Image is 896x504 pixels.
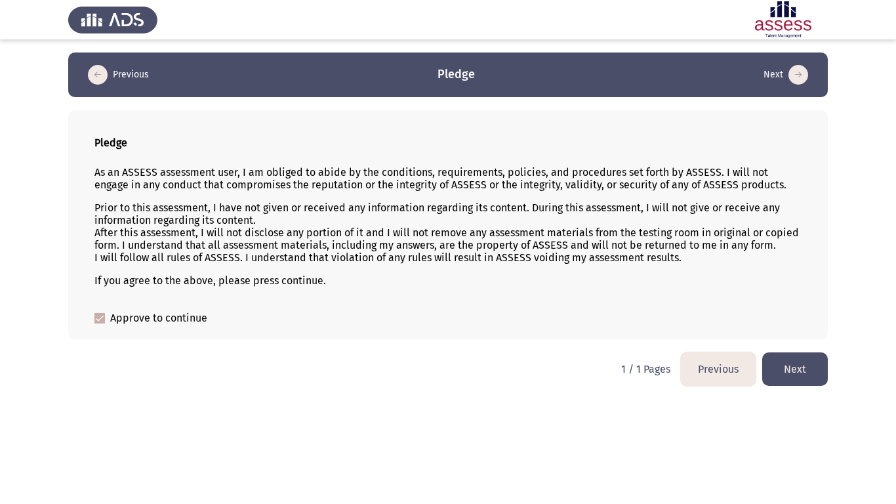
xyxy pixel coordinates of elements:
p: Prior to this assessment, I have not given or received any information regarding its content. Dur... [94,201,802,264]
p: As an ASSESS assessment user, I am obliged to abide by the conditions, requirements, policies, an... [94,166,802,191]
b: Pledge [94,136,127,149]
p: If you agree to the above, please press continue. [94,274,802,287]
h3: Pledge [438,66,475,83]
button: load next page [762,352,828,386]
button: load next page [760,64,812,85]
span: Approve to continue [110,310,207,326]
button: load previous page [681,352,756,386]
img: Assess Talent Management logo [68,1,157,38]
button: load previous page [84,64,153,85]
img: Assessment logo of ASSESS English Language Assessment (3 Module) (Ba - IB) [739,1,828,38]
p: 1 / 1 Pages [621,363,670,375]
